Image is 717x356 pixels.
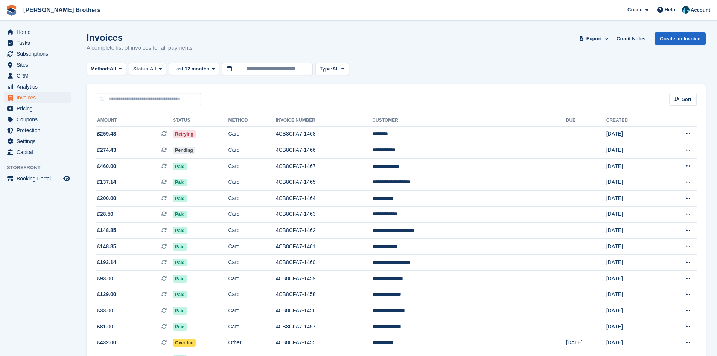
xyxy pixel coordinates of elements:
td: [DATE] [606,206,659,223]
a: Preview store [62,174,71,183]
td: Card [228,126,276,142]
td: [DATE] [606,238,659,255]
button: Export [577,32,610,45]
td: 4CB8CFA7-1457 [276,319,373,335]
a: menu [4,114,71,125]
th: Customer [372,115,566,127]
a: Create an Invoice [655,32,706,45]
td: Card [228,303,276,319]
a: menu [4,136,71,147]
span: £432.00 [97,339,116,347]
span: Type: [320,65,332,73]
span: £274.43 [97,146,116,154]
th: Created [606,115,659,127]
span: Sort [682,96,691,103]
td: Card [228,223,276,239]
a: menu [4,103,71,114]
span: £33.00 [97,307,113,315]
span: Last 12 months [173,65,209,73]
button: Status: All [129,63,166,75]
span: All [150,65,156,73]
a: menu [4,27,71,37]
span: Method: [91,65,110,73]
span: £148.85 [97,226,116,234]
button: Last 12 months [169,63,219,75]
a: menu [4,49,71,59]
td: 4CB8CFA7-1459 [276,271,373,287]
img: stora-icon-8386f47178a22dfd0bd8f6a31ec36ba5ce8667c1dd55bd0f319d3a0aa187defe.svg [6,5,17,16]
td: Card [228,271,276,287]
td: Other [228,335,276,351]
span: £28.50 [97,210,113,218]
span: Protection [17,125,62,136]
span: Tasks [17,38,62,48]
td: Card [228,142,276,159]
td: Card [228,158,276,174]
span: Coupons [17,114,62,125]
span: Paid [173,195,187,202]
span: £137.14 [97,178,116,186]
span: All [332,65,339,73]
td: Card [228,238,276,255]
a: menu [4,60,71,70]
a: menu [4,125,71,136]
p: A complete list of invoices for all payments [87,44,193,52]
td: [DATE] [606,191,659,207]
span: £200.00 [97,194,116,202]
td: [DATE] [606,319,659,335]
td: 4CB8CFA7-1465 [276,174,373,191]
span: Export [586,35,602,43]
a: menu [4,38,71,48]
td: [DATE] [606,142,659,159]
span: Create [627,6,642,14]
a: menu [4,70,71,81]
th: Amount [96,115,173,127]
span: Subscriptions [17,49,62,59]
td: 4CB8CFA7-1461 [276,238,373,255]
td: 4CB8CFA7-1463 [276,206,373,223]
span: Invoices [17,92,62,103]
th: Status [173,115,228,127]
span: Paid [173,291,187,298]
span: Help [665,6,675,14]
span: Capital [17,147,62,157]
span: Paid [173,259,187,266]
td: [DATE] [606,174,659,191]
a: menu [4,81,71,92]
td: Card [228,174,276,191]
th: Method [228,115,276,127]
span: Sites [17,60,62,70]
th: Invoice Number [276,115,373,127]
td: [DATE] [606,126,659,142]
span: CRM [17,70,62,81]
td: [DATE] [606,287,659,303]
span: Paid [173,243,187,251]
span: Pending [173,147,195,154]
span: Account [691,6,710,14]
h1: Invoices [87,32,193,43]
td: [DATE] [606,255,659,271]
a: menu [4,173,71,184]
td: 4CB8CFA7-1464 [276,191,373,207]
span: Paid [173,227,187,234]
td: 4CB8CFA7-1462 [276,223,373,239]
span: £460.00 [97,162,116,170]
span: Paid [173,163,187,170]
span: Booking Portal [17,173,62,184]
span: All [110,65,116,73]
span: Status: [133,65,150,73]
td: [DATE] [606,158,659,174]
td: [DATE] [606,303,659,319]
span: Storefront [7,164,75,171]
a: menu [4,92,71,103]
a: Credit Notes [613,32,648,45]
td: Card [228,319,276,335]
button: Method: All [87,63,126,75]
td: 4CB8CFA7-1468 [276,126,373,142]
td: [DATE] [606,335,659,351]
td: Card [228,255,276,271]
span: Paid [173,323,187,331]
span: Retrying [173,130,196,138]
td: 4CB8CFA7-1466 [276,142,373,159]
td: Card [228,206,276,223]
